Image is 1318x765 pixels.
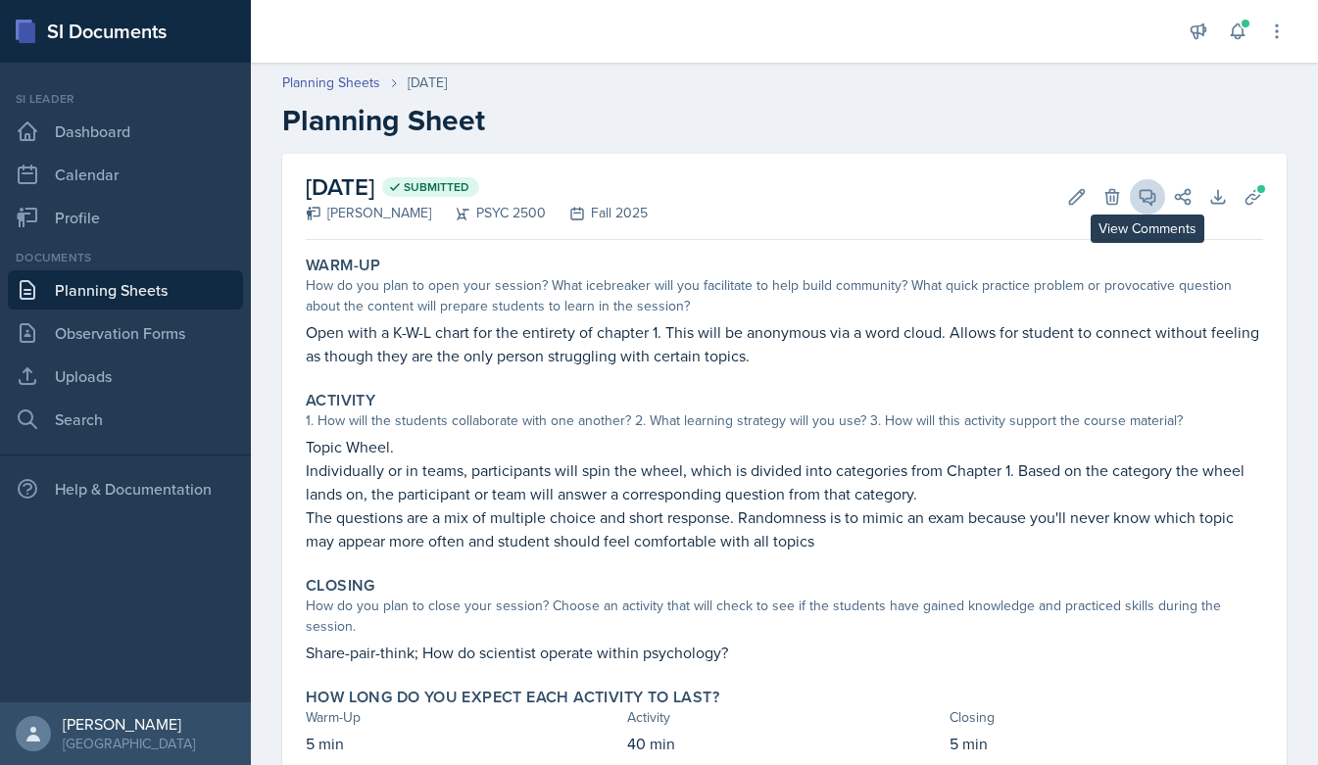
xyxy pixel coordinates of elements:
p: Topic Wheel. [306,435,1263,458]
p: 5 min [306,732,619,755]
a: Calendar [8,155,243,194]
div: Fall 2025 [546,203,648,223]
h2: [DATE] [306,169,648,205]
p: The questions are a mix of multiple choice and short response. Randomness is to mimic an exam bec... [306,505,1263,552]
a: Planning Sheets [8,270,243,310]
p: 5 min [950,732,1263,755]
div: [GEOGRAPHIC_DATA] [63,734,195,753]
div: Activity [627,707,941,728]
label: Closing [306,576,375,596]
h2: Planning Sheet [282,103,1287,138]
label: Warm-Up [306,256,381,275]
a: Dashboard [8,112,243,151]
a: Uploads [8,357,243,396]
a: Search [8,400,243,439]
a: Profile [8,198,243,237]
p: Open with a K-W-L chart for the entirety of chapter 1. This will be anonymous via a word cloud. A... [306,320,1263,367]
div: Warm-Up [306,707,619,728]
div: PSYC 2500 [431,203,546,223]
div: Closing [950,707,1263,728]
div: Documents [8,249,243,266]
div: How do you plan to open your session? What icebreaker will you facilitate to help build community... [306,275,1263,316]
div: Si leader [8,90,243,108]
label: How long do you expect each activity to last? [306,688,719,707]
a: Observation Forms [8,313,243,353]
p: Share-pair-think; How do scientist operate within psychology? [306,641,1263,664]
label: Activity [306,391,375,410]
div: How do you plan to close your session? Choose an activity that will check to see if the students ... [306,596,1263,637]
div: [PERSON_NAME] [63,714,195,734]
div: 1. How will the students collaborate with one another? 2. What learning strategy will you use? 3.... [306,410,1263,431]
div: Help & Documentation [8,469,243,508]
div: [PERSON_NAME] [306,203,431,223]
button: View Comments [1130,179,1165,215]
span: Submitted [404,179,469,195]
p: Individually or in teams, participants will spin the wheel, which is divided into categories from... [306,458,1263,505]
a: Planning Sheets [282,72,380,93]
p: 40 min [627,732,941,755]
div: [DATE] [408,72,447,93]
